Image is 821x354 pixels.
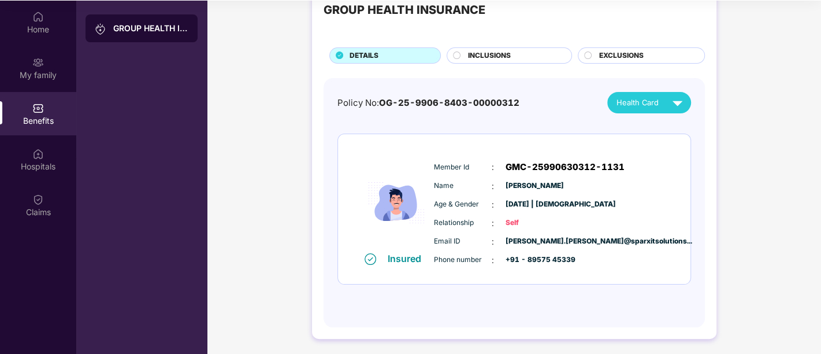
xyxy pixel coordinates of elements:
img: svg+xml;base64,PHN2ZyBpZD0iQmVuZWZpdHMiIHhtbG5zPSJodHRwOi8vd3d3LnczLm9yZy8yMDAwL3N2ZyIgd2lkdGg9Ij... [32,102,44,114]
img: svg+xml;base64,PHN2ZyB4bWxucz0iaHR0cDovL3d3dy53My5vcmcvMjAwMC9zdmciIHdpZHRoPSIxNiIgaGVpZ2h0PSIxNi... [365,253,376,265]
span: : [492,161,494,174]
span: Relationship [434,217,492,228]
div: Policy No: [337,96,519,110]
span: GMC-25990630312-1131 [506,160,625,174]
img: svg+xml;base64,PHN2ZyB3aWR0aD0iMjAiIGhlaWdodD0iMjAiIHZpZXdCb3g9IjAgMCAyMCAyMCIgZmlsbD0ibm9uZSIgeG... [32,57,44,68]
img: svg+xml;base64,PHN2ZyB3aWR0aD0iMjAiIGhlaWdodD0iMjAiIHZpZXdCb3g9IjAgMCAyMCAyMCIgZmlsbD0ibm9uZSIgeG... [95,23,106,35]
span: : [492,254,494,267]
span: Health Card [616,97,659,108]
span: Name [434,180,492,191]
span: [PERSON_NAME] [506,180,563,191]
span: +91 - 89575 45339 [506,255,563,265]
img: svg+xml;base64,PHN2ZyBpZD0iQ2xhaW0iIHhtbG5zPSJodHRwOi8vd3d3LnczLm9yZy8yMDAwL3N2ZyIgd2lkdGg9IjIwIi... [32,194,44,205]
span: EXCLUSIONS [599,50,644,61]
img: icon [362,153,431,253]
div: Insured [388,253,428,264]
span: : [492,198,494,211]
div: GROUP HEALTH INSURANCE [324,1,485,19]
span: : [492,180,494,193]
span: INCLUSIONS [468,50,511,61]
span: DETAILS [350,50,378,61]
img: svg+xml;base64,PHN2ZyBpZD0iSG9zcGl0YWxzIiB4bWxucz0iaHR0cDovL3d3dy53My5vcmcvMjAwMC9zdmciIHdpZHRoPS... [32,148,44,160]
span: [DATE] | [DEMOGRAPHIC_DATA] [506,199,563,210]
span: [PERSON_NAME].[PERSON_NAME]@sparxitsolutions... [506,236,563,247]
span: : [492,217,494,230]
span: Self [506,217,563,228]
span: Age & Gender [434,199,492,210]
img: svg+xml;base64,PHN2ZyBpZD0iSG9tZSIgeG1sbnM9Imh0dHA6Ly93d3cudzMub3JnLzIwMDAvc3ZnIiB3aWR0aD0iMjAiIG... [32,11,44,23]
span: : [492,235,494,248]
button: Health Card [607,92,690,113]
span: OG-25-9906-8403-00000312 [379,97,519,108]
img: svg+xml;base64,PHN2ZyB4bWxucz0iaHR0cDovL3d3dy53My5vcmcvMjAwMC9zdmciIHZpZXdCb3g9IjAgMCAyNCAyNCIgd2... [667,93,688,113]
span: Phone number [434,255,492,265]
span: Email ID [434,236,492,247]
div: GROUP HEALTH INSURANCE [113,23,188,34]
span: Member Id [434,162,492,173]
